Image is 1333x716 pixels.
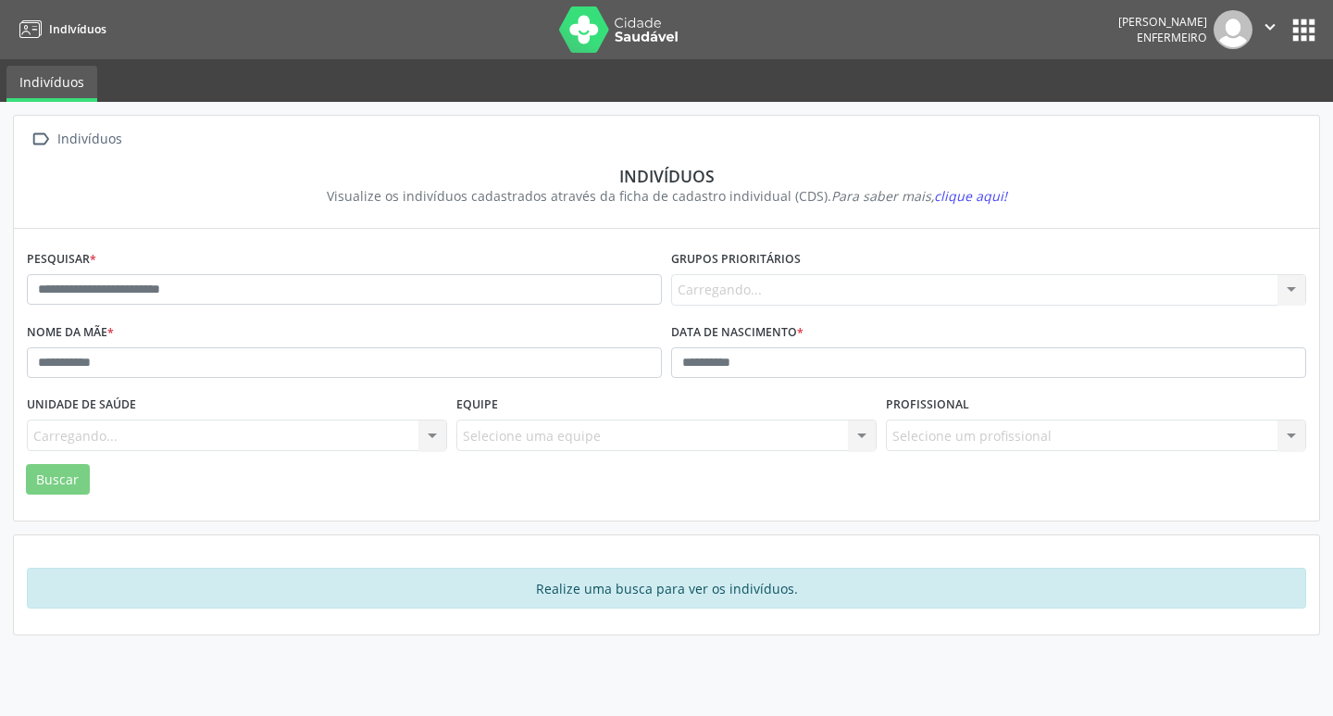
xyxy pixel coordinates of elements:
[27,126,54,153] i: 
[27,126,125,153] a:  Indivíduos
[934,187,1007,205] span: clique aqui!
[831,187,1007,205] i: Para saber mais,
[40,166,1293,186] div: Indivíduos
[1214,10,1252,49] img: img
[49,21,106,37] span: Indivíduos
[1252,10,1288,49] button: 
[1288,14,1320,46] button: apps
[6,66,97,102] a: Indivíduos
[27,568,1306,609] div: Realize uma busca para ver os indivíduos.
[26,464,90,496] button: Buscar
[1260,17,1280,37] i: 
[1137,30,1207,45] span: Enfermeiro
[27,391,136,420] label: Unidade de saúde
[456,391,498,420] label: Equipe
[886,391,969,420] label: Profissional
[27,245,96,274] label: Pesquisar
[671,319,804,347] label: Data de nascimento
[54,126,125,153] div: Indivíduos
[1118,14,1207,30] div: [PERSON_NAME]
[40,186,1293,206] div: Visualize os indivíduos cadastrados através da ficha de cadastro individual (CDS).
[27,319,114,347] label: Nome da mãe
[671,245,801,274] label: Grupos prioritários
[13,14,106,44] a: Indivíduos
